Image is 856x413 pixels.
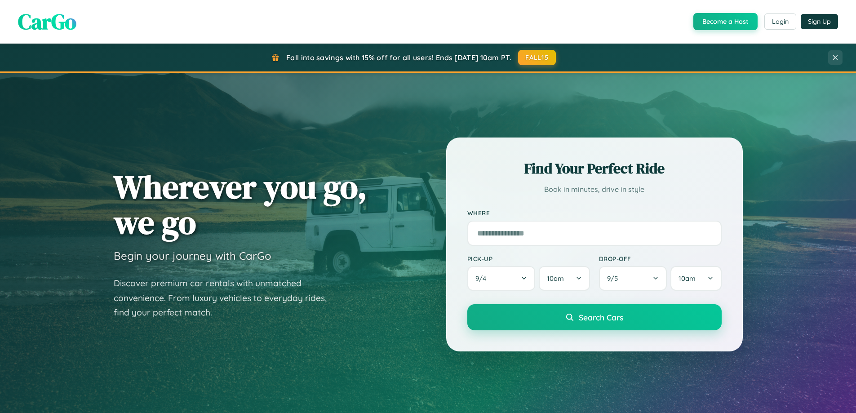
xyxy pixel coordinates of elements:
[539,266,590,291] button: 10am
[467,255,590,262] label: Pick-up
[679,274,696,283] span: 10am
[764,13,796,30] button: Login
[467,266,536,291] button: 9/4
[467,304,722,330] button: Search Cars
[599,266,667,291] button: 9/5
[114,169,367,240] h1: Wherever you go, we go
[579,312,623,322] span: Search Cars
[599,255,722,262] label: Drop-off
[286,53,511,62] span: Fall into savings with 15% off for all users! Ends [DATE] 10am PT.
[475,274,491,283] span: 9 / 4
[18,7,76,36] span: CarGo
[801,14,838,29] button: Sign Up
[114,249,271,262] h3: Begin your journey with CarGo
[670,266,721,291] button: 10am
[467,183,722,196] p: Book in minutes, drive in style
[467,209,722,217] label: Where
[607,274,622,283] span: 9 / 5
[467,159,722,178] h2: Find Your Perfect Ride
[693,13,758,30] button: Become a Host
[114,276,338,320] p: Discover premium car rentals with unmatched convenience. From luxury vehicles to everyday rides, ...
[547,274,564,283] span: 10am
[518,50,556,65] button: FALL15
